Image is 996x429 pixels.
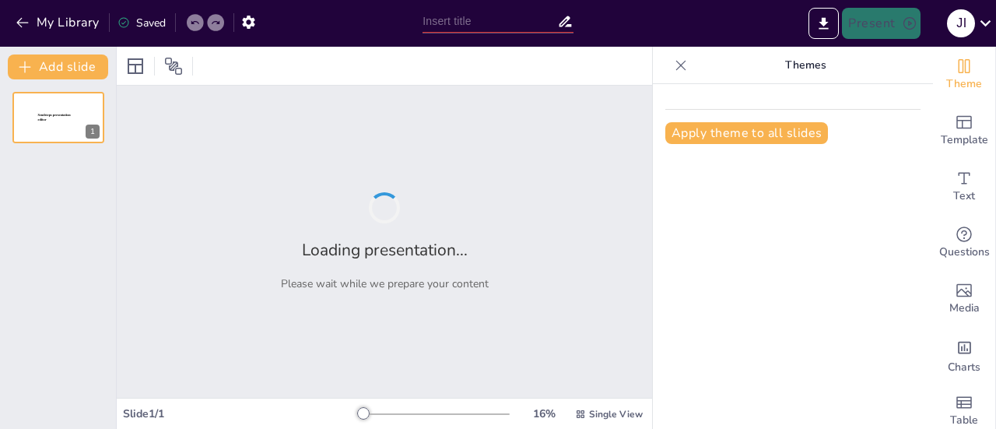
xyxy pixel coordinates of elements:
div: 1 [86,125,100,139]
span: Position [164,57,183,76]
span: Sendsteps presentation editor [38,114,71,122]
span: Single View [589,408,643,420]
span: Table [950,412,978,429]
div: 16 % [525,406,563,421]
div: J I [947,9,975,37]
div: Add images, graphics, shapes or video [933,271,995,327]
h2: Loading presentation... [302,239,468,261]
div: Slide 1 / 1 [123,406,360,421]
button: Export to PowerPoint [808,8,839,39]
div: 1 [12,92,104,143]
span: Questions [939,244,990,261]
button: Present [842,8,920,39]
div: Add ready made slides [933,103,995,159]
span: Theme [946,76,982,93]
button: My Library [12,10,106,35]
div: Add charts and graphs [933,327,995,383]
div: Change the overall theme [933,47,995,103]
p: Themes [693,47,917,84]
input: Insert title [423,10,556,33]
button: Add slide [8,55,108,79]
span: Text [953,188,975,205]
div: Add text boxes [933,159,995,215]
div: Saved [117,16,166,30]
p: Please wait while we prepare your content [281,276,489,291]
span: Template [941,132,988,149]
span: Charts [948,359,980,376]
button: J I [947,8,975,39]
span: Media [949,300,980,317]
div: Get real-time input from your audience [933,215,995,271]
button: Apply theme to all slides [665,122,828,144]
div: Layout [123,54,148,79]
